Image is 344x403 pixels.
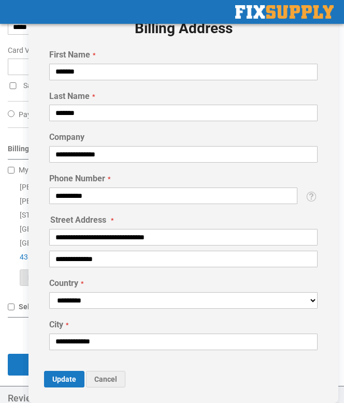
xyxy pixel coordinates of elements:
span: First Name [49,50,90,60]
span: Company [49,132,84,142]
img: Fix Industrial Supply [235,5,334,19]
a: store logo [235,5,334,19]
span: Update [52,375,76,383]
span: Phone Number [49,174,105,183]
h1: Billing Address [41,21,326,37]
span: City [49,320,63,329]
button: Update [44,371,84,387]
span: Card Verification Number [8,46,89,54]
span: Street Address [50,215,106,225]
span: Last Name [49,91,90,101]
span: Cancel [94,375,117,383]
span: Country [49,278,78,288]
div: [PERSON_NAME] BOUTTIN [PERSON_NAME] [STREET_ADDRESS] #: 158793 [GEOGRAPHIC_DATA] , 14305 [GEOGRAP... [8,180,336,286]
span: My billing and shipping address are the same [19,166,162,174]
span: Select from saved addresses [19,303,114,311]
button: Cancel [86,371,125,387]
a: 4383891565 [20,253,61,261]
button: Continue to Review Order [8,354,336,376]
span: Payment Terms [19,110,69,119]
button: Edit [20,269,49,286]
div: Billing Address [8,143,336,160]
